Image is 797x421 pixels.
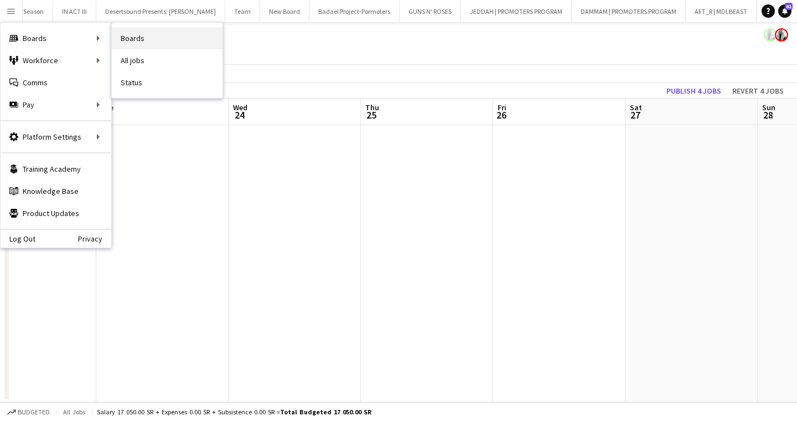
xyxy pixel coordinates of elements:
span: All jobs [61,408,87,416]
span: 27 [628,109,642,121]
a: Privacy [78,234,111,243]
button: GUNS N' ROSES [400,1,461,22]
span: Sun [762,102,775,112]
a: Knowledge Base [1,180,111,202]
button: Budgeted [6,406,51,418]
a: Boards [112,27,222,49]
div: Salary 17 050.00 SR + Expenses 0.00 SR + Subsistence 0.00 SR = [97,408,371,416]
a: 61 [778,4,791,18]
button: AFT_R | MDLBEAST [686,1,757,22]
span: 24 [231,109,247,121]
a: Training Academy [1,158,111,180]
div: Boards [1,27,111,49]
span: 25 [364,109,379,121]
span: Sat [630,102,642,112]
span: Wed [233,102,247,112]
div: Platform Settings [1,126,111,148]
app-user-avatar: Ali Shamsan [775,28,788,42]
span: Thu [365,102,379,112]
span: Total Budgeted 17 050.00 SR [280,408,371,416]
span: 28 [760,109,775,121]
button: Publish 4 jobs [662,84,726,98]
span: Fri [498,102,506,112]
button: IN ACT III [53,1,96,22]
button: Desertsound Presents: [PERSON_NAME] [96,1,225,22]
button: DAMMAM | PROMOTERS PROGRAM [572,1,686,22]
a: Log Out [1,234,35,243]
button: Revert 4 jobs [728,84,788,98]
button: JEDDAH | PROMOTERS PROGRAM [461,1,572,22]
span: 26 [496,109,506,121]
a: Product Updates [1,202,111,224]
a: Status [112,71,222,94]
span: Budgeted [18,408,50,416]
div: Workforce [1,49,111,71]
div: Pay [1,94,111,116]
button: Badael Project-Pormoters [309,1,400,22]
button: New Board [260,1,309,22]
a: All jobs [112,49,222,71]
a: Comms [1,71,111,94]
button: Team [225,1,260,22]
app-user-avatar: Ali Shamsan [764,28,777,42]
span: 61 [785,3,793,10]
